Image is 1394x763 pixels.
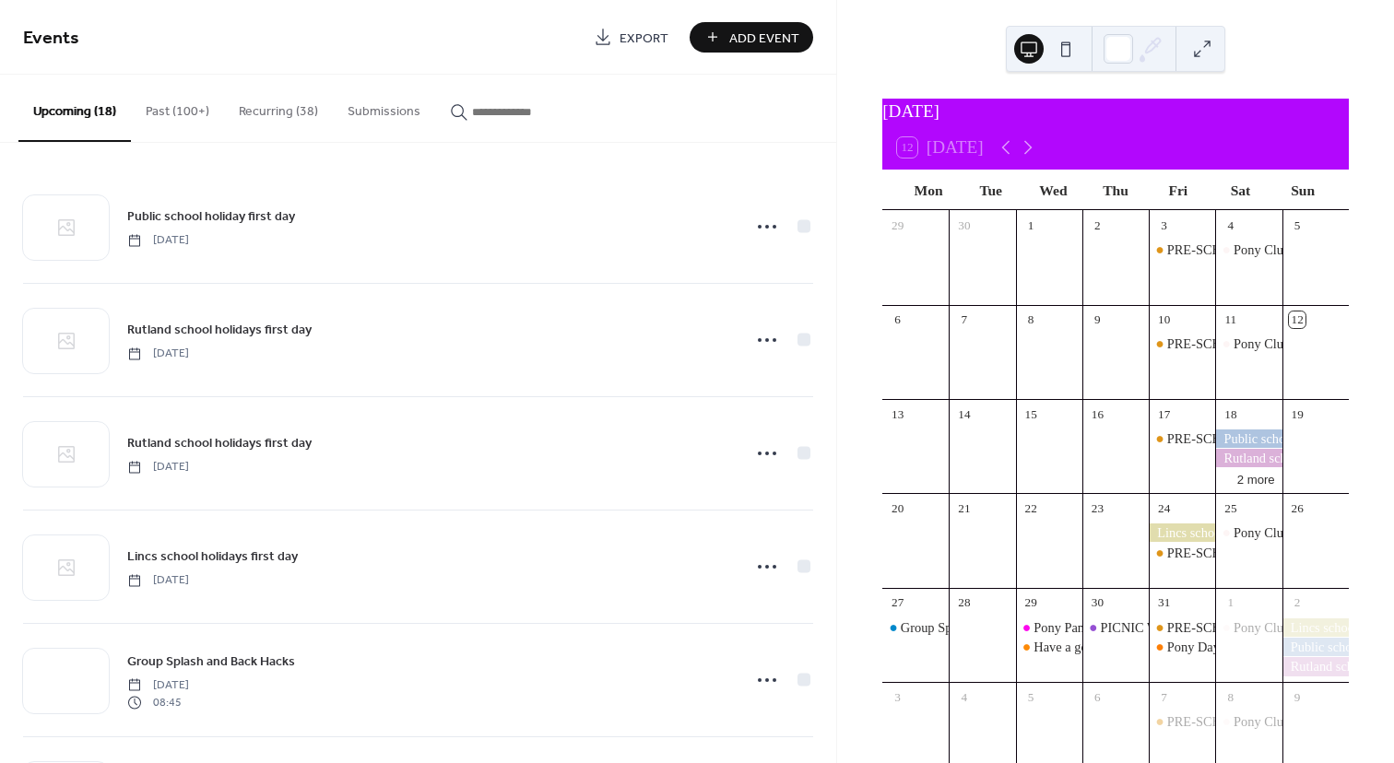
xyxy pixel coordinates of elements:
div: 24 [1155,500,1172,517]
div: Tue [960,170,1022,210]
div: 29 [1022,594,1039,611]
a: Lincs school holidays first day [127,546,298,567]
a: Rutland school holidays first day [127,319,312,340]
div: PRE-SCHOOL CHILD/PARENT/GRANDPARENT PAMPER THE PONY TIME [1149,618,1215,637]
span: 08:45 [127,694,189,710]
span: Public school holiday first day [127,207,295,227]
span: Lincs school holidays first day [127,547,298,567]
div: PICNIC WITH THE PONIES with Sarah [1082,618,1149,637]
div: Pony Club D/D+ Test Ride Traininng [1215,618,1282,637]
a: Rutland school holidays first day [127,432,312,453]
div: Pony Pamper Party and Show 2hr [1016,618,1082,637]
span: [DATE] [127,572,189,589]
button: Recurring (38) [224,75,333,140]
button: Add Event [690,22,813,53]
div: Rutland school holidays last day [1282,657,1349,675]
div: 10 [1155,311,1172,328]
span: Group Splash and Back Hacks [127,652,295,672]
div: 11 [1223,311,1239,328]
span: [DATE] [127,346,189,362]
div: PRE-SCHOOL CHILD/PARENT/GRANDPARENT PAMPER THE PONY TIME [1149,335,1215,353]
div: 3 [1155,217,1172,233]
div: 5 [1289,217,1305,233]
div: 9 [1089,311,1105,328]
div: 7 [956,311,973,328]
div: Wed [1022,170,1085,210]
div: 5 [1022,688,1039,705]
div: Lincs school holidays first day [1149,523,1215,542]
div: 28 [956,594,973,611]
div: PRE-SCHOOL CHILD/PARENT/GRANDPARENT PAMPER THE PONY TIME [1149,544,1215,562]
div: Pony Day with Holly [1149,638,1215,656]
div: Mon [897,170,960,210]
div: 1 [1223,594,1239,611]
div: PRE-SCHOOL CHILD/PARENT/GRANDPARENT PAMPER THE PONY TIME [1149,429,1215,448]
div: 4 [1223,217,1239,233]
div: 2 [1089,217,1105,233]
div: 30 [1089,594,1105,611]
span: Export [620,29,668,48]
div: Thu [1084,170,1147,210]
div: Sat [1210,170,1272,210]
div: 7 [1155,688,1172,705]
div: 6 [1089,688,1105,705]
div: 4 [956,688,973,705]
button: Upcoming (18) [18,75,131,142]
div: Lincs school holidays last day [1282,618,1349,637]
div: Public school holiday first day [1215,429,1282,448]
div: 13 [889,405,905,422]
div: Pony Club D/D+ Test Ride Traininng [1215,523,1282,542]
div: Group Splash and Back Hacks [882,618,949,637]
div: 12 [1289,311,1305,328]
div: 15 [1022,405,1039,422]
div: 3 [889,688,905,705]
span: [DATE] [127,459,189,475]
span: Rutland school holidays first day [127,321,312,340]
a: Group Splash and Back Hacks [127,651,295,672]
div: 26 [1289,500,1305,517]
div: Have a go polocrosse [1016,638,1082,656]
span: Add Event [729,29,799,48]
span: Events [23,20,79,56]
div: 17 [1155,405,1172,422]
div: 8 [1022,311,1039,328]
div: 2 [1289,594,1305,611]
div: Group Splash and Back Hacks [901,618,1063,637]
div: 6 [889,311,905,328]
button: Past (100+) [131,75,224,140]
div: 1 [1022,217,1039,233]
span: Rutland school holidays first day [127,434,312,453]
div: PRE-SCHOOL CHILD/PARENT/GRANDPARENT PAMPER THE PONY TIME [1149,241,1215,259]
div: Sun [1271,170,1334,210]
div: [DATE] [882,99,1349,125]
div: 30 [956,217,973,233]
div: 29 [889,217,905,233]
div: 23 [1089,500,1105,517]
div: Pony Club D/D+ Test Ride Traininng [1215,241,1282,259]
div: 20 [889,500,905,517]
div: 25 [1223,500,1239,517]
div: Pony Pamper Party and Show 2hr [1034,618,1213,637]
div: 18 [1223,405,1239,422]
a: Public school holiday first day [127,205,295,227]
div: Rutland school holidays first day [1215,449,1282,467]
button: 2 more [1230,469,1282,487]
div: Pony Club D/D+ Test Ride Traininng [1215,335,1282,353]
div: 27 [889,594,905,611]
div: Have a go polocrosse [1034,638,1147,656]
div: 9 [1289,688,1305,705]
div: 8 [1223,688,1239,705]
div: 31 [1155,594,1172,611]
div: PRE-SCHOOL CHILD/PARENT/GRANDPARENT PAMPER THE PONY TIME [1149,712,1215,731]
div: 19 [1289,405,1305,422]
a: Export [580,22,682,53]
div: Pony Day with [PERSON_NAME] [1167,638,1355,656]
span: [DATE] [127,232,189,249]
div: Pony Club D/D+ Test Ride Traininng [1215,712,1282,731]
div: Fri [1147,170,1210,210]
div: 14 [956,405,973,422]
div: 22 [1022,500,1039,517]
button: Submissions [333,75,435,140]
span: [DATE] [127,677,189,694]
